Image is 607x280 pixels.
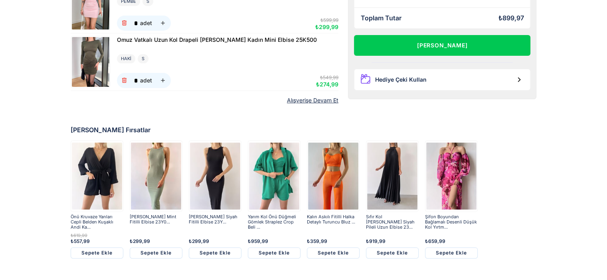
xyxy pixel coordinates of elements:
[354,35,531,56] button: [PERSON_NAME]
[71,126,537,134] div: [PERSON_NAME] Fırsatlar
[132,16,140,31] input: adet
[361,14,401,22] div: Toplam Tutar
[366,239,419,244] div: ₺919,99
[189,239,241,244] div: ₺299,99
[366,214,419,230] a: Sıfır Kol [PERSON_NAME] Siyah Pileli Uzun Elbise 23...
[367,141,417,211] img: lana-pileli-uzun-elbise-23y000477-645bdd.jpg
[189,214,241,230] a: [PERSON_NAME] Siyah Fitilli Elbise 23Y...
[425,214,478,230] a: Şifon Boyundan Bağlamalı Desenli Düşük Kol Yırtm...
[375,76,427,83] div: Hediye Çeki Kullan
[366,247,419,258] button: Sepete Ekle
[117,36,317,43] span: Omuz Vatkalı Uzun Kol Drapeli [PERSON_NAME] Kadın Mini Elbise 25K500
[426,141,477,211] img: sister-elbise-22y000395-4ca5-9.jpg
[71,233,123,238] div: ₺619,99
[248,214,301,230] a: Yarım Kol Önü Düğmeli Gömlek Straplez Crop Beli ...
[71,214,123,230] a: Önü Kruvaze Yanları Cepli Belden Kuşaklı Andi Ka...
[189,247,241,258] button: Sepete Ekle
[308,141,358,211] img: kalin-askili-fitilli-halka-detayli-tur-59-4ef.jpg
[307,214,360,230] a: Kalın Askılı Fitilli Halka Detaylı Turuncu Bluz ...
[316,81,338,88] span: ₺274,99
[190,141,240,211] img: yanni-elbise-23y000498--c3915.jpg
[287,97,338,104] a: Alışverişe Devam Et
[320,17,338,23] span: ₺599,99
[117,36,317,45] a: Omuz Vatkalı Uzun Kol Drapeli [PERSON_NAME] Kadın Mini Elbise 25K500
[307,247,360,258] button: Sepete Ekle
[138,54,148,63] div: S
[130,214,182,230] a: [PERSON_NAME] Mint Fitilli Elbise 23Y0...
[71,247,123,258] button: Sepete Ekle
[72,141,122,211] img: andi-sort-tulum-23y000499-4-4208.jpg
[117,54,135,63] div: HAKİ
[425,239,478,244] div: ₺659,99
[72,37,109,87] img: Omuz Vatkalı Uzun Kol Drapeli Thomas Haki Kadın Mini Elbise 25K500
[132,73,140,88] input: adet
[248,247,301,258] button: Sepete Ekle
[425,247,478,258] button: Sepete Ekle
[248,239,301,244] div: ₺959,99
[71,239,123,244] div: ₺557,99
[307,239,360,244] div: ₺359,99
[249,141,299,211] img: pietro-uclu-takim-23y000505-e1b0a8.jpg
[315,23,338,30] span: ₺299,99
[140,78,152,83] div: adet
[130,239,182,244] div: ₺299,99
[140,20,152,26] div: adet
[131,141,181,211] img: yanni-elbise-23y000498-5b5b-0.jpg
[130,247,182,258] button: Sepete Ekle
[320,74,338,80] span: ₺549,99
[498,14,524,22] div: ₺899,97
